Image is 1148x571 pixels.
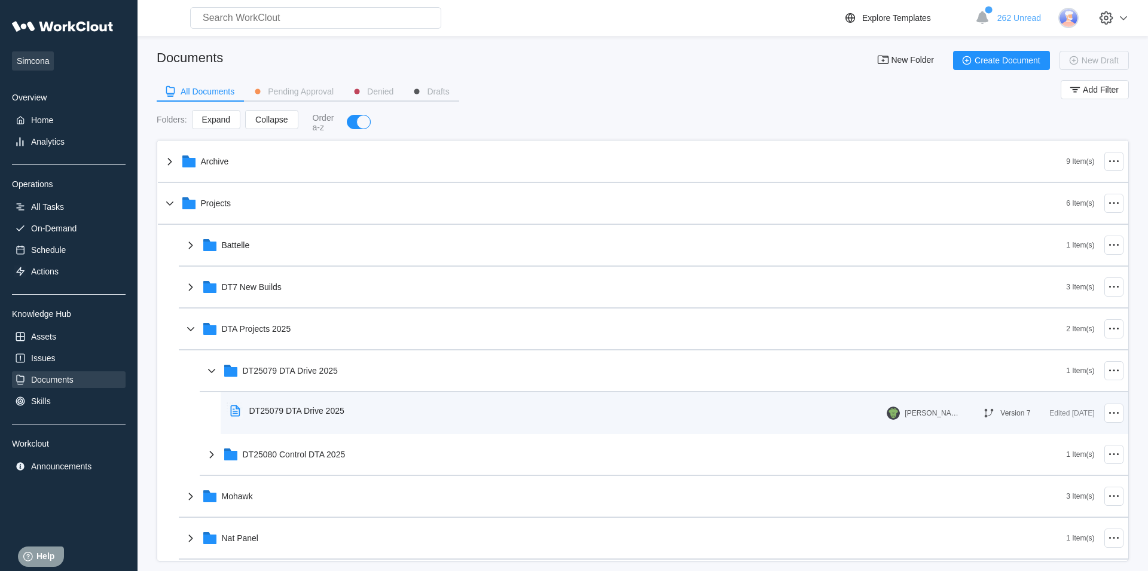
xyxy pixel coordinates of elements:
a: All Tasks [12,199,126,215]
div: 6 Item(s) [1066,199,1094,207]
div: Nat Panel [222,533,258,543]
button: Pending Approval [244,83,343,100]
div: Documents [31,375,74,384]
div: 3 Item(s) [1066,283,1094,291]
div: Version 7 [1000,409,1030,417]
span: New Draft [1082,56,1119,65]
div: Knowledge Hub [12,309,126,319]
div: Operations [12,179,126,189]
div: Skills [31,396,51,406]
div: DT7 New Builds [222,282,282,292]
div: Issues [31,353,55,363]
button: Drafts [403,83,459,100]
div: Drafts [427,87,449,96]
button: New Folder [869,51,944,70]
div: 9 Item(s) [1066,157,1094,166]
a: Home [12,112,126,129]
span: New Folder [891,56,934,65]
button: Create Document [953,51,1050,70]
span: Create Document [975,56,1040,65]
div: [PERSON_NAME] [905,409,958,417]
div: On-Demand [31,224,77,233]
a: Explore Templates [843,11,969,25]
a: Issues [12,350,126,367]
div: All Tasks [31,202,64,212]
div: 1 Item(s) [1066,367,1094,375]
span: Collapse [255,115,288,124]
div: Home [31,115,53,125]
div: Folders : [157,115,187,124]
div: Pending Approval [268,87,334,96]
a: Schedule [12,242,126,258]
div: Explore Templates [862,13,931,23]
button: New Draft [1060,51,1129,70]
button: Expand [192,110,240,129]
span: Expand [202,115,230,124]
div: 2 Item(s) [1066,325,1094,333]
div: DTA Projects 2025 [222,324,291,334]
div: Schedule [31,245,66,255]
div: Analytics [31,137,65,146]
a: Actions [12,263,126,280]
span: Add Filter [1083,86,1119,94]
div: Archive [201,157,229,166]
button: Collapse [245,110,298,129]
div: DT25079 DTA Drive 2025 [249,406,344,416]
div: 3 Item(s) [1066,492,1094,500]
div: Projects [201,199,231,208]
div: Denied [367,87,393,96]
a: Announcements [12,458,126,475]
a: On-Demand [12,220,126,237]
div: Documents [157,50,223,66]
img: gator.png [887,407,900,420]
div: Order a-z [313,113,335,132]
button: Denied [343,83,403,100]
div: All Documents [181,87,234,96]
div: Overview [12,93,126,102]
div: Edited [DATE] [1049,406,1094,420]
span: Simcona [12,51,54,71]
div: DT25080 Control DTA 2025 [243,450,346,459]
div: Actions [31,267,59,276]
div: 1 Item(s) [1066,241,1094,249]
div: Battelle [222,240,250,250]
div: 1 Item(s) [1066,450,1094,459]
a: Skills [12,393,126,410]
img: user-3.png [1058,8,1079,28]
div: Assets [31,332,56,341]
div: Workclout [12,439,126,448]
div: DT25079 DTA Drive 2025 [243,366,338,375]
button: Add Filter [1061,80,1129,99]
a: Analytics [12,133,126,150]
span: 262 Unread [997,13,1041,23]
div: Announcements [31,462,91,471]
a: Assets [12,328,126,345]
a: Documents [12,371,126,388]
input: Search WorkClout [190,7,441,29]
button: All Documents [157,83,244,100]
div: 1 Item(s) [1066,534,1094,542]
div: Mohawk [222,491,253,501]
